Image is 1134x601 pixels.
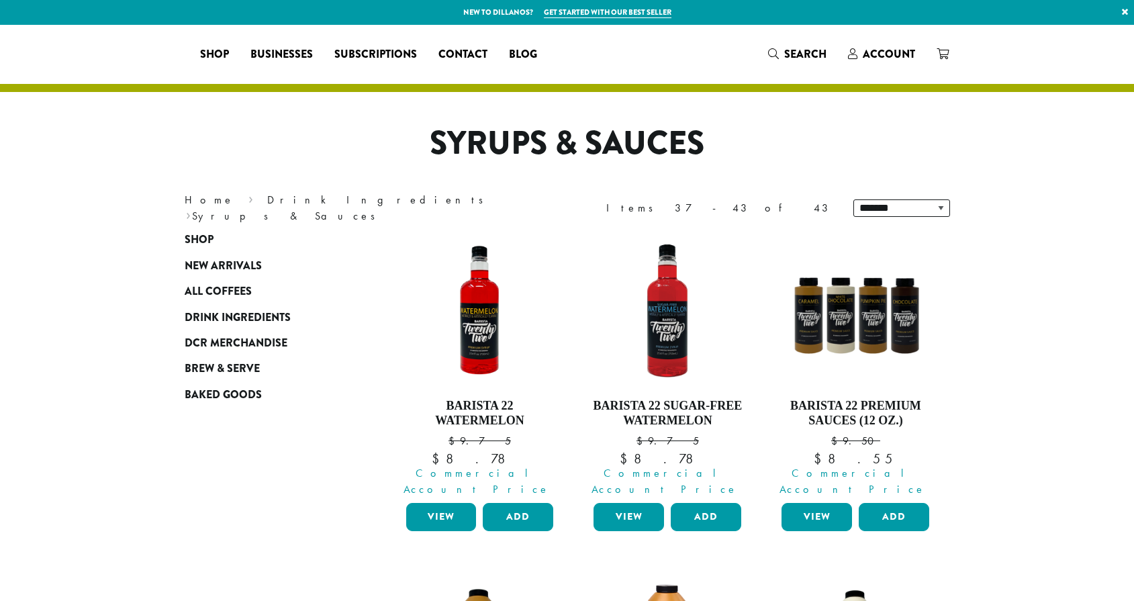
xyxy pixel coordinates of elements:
[185,335,287,352] span: DCR Merchandise
[175,124,960,163] h1: Syrups & Sauces
[859,503,929,531] button: Add
[185,253,346,279] a: New Arrivals
[185,382,346,408] a: Baked Goods
[403,234,557,498] a: Barista 22 Watermelon $9.75 Commercial Account Price
[334,46,417,63] span: Subscriptions
[814,450,897,467] bdi: 8.55
[483,503,553,531] button: Add
[757,43,837,65] a: Search
[432,450,446,467] span: $
[778,399,933,428] h4: Barista 22 Premium Sauces (12 oz.)
[185,232,214,248] span: Shop
[185,192,547,224] nav: Breadcrumb
[397,465,557,498] span: Commercial Account Price
[448,434,511,448] bdi: 9.75
[186,203,191,224] span: ›
[185,283,252,300] span: All Coffees
[509,46,537,63] span: Blog
[200,46,229,63] span: Shop
[782,503,852,531] a: View
[185,304,346,330] a: Drink Ingredients
[250,46,313,63] span: Businesses
[636,434,699,448] bdi: 9.75
[189,44,240,65] a: Shop
[185,330,346,356] a: DCR Merchandise
[185,193,234,207] a: Home
[590,234,745,388] img: SF-WATERMELON-e1715969504613.png
[590,234,745,498] a: Barista 22 Sugar-Free Watermelon $9.75 Commercial Account Price
[185,310,291,326] span: Drink Ingredients
[778,234,933,498] a: Barista 22 Premium Sauces (12 oz.) $9.50 Commercial Account Price
[402,234,557,388] img: WATERMELON-e1709239271656.png
[773,465,933,498] span: Commercial Account Price
[544,7,671,18] a: Get started with our best seller
[185,279,346,304] a: All Coffees
[585,465,745,498] span: Commercial Account Price
[814,450,828,467] span: $
[620,450,634,467] span: $
[831,434,843,448] span: $
[248,187,253,208] span: ›
[594,503,664,531] a: View
[185,387,262,404] span: Baked Goods
[438,46,487,63] span: Contact
[778,234,933,388] img: B22SauceSqueeze_All-300x300.png
[406,503,477,531] a: View
[448,434,460,448] span: $
[185,227,346,252] a: Shop
[863,46,915,62] span: Account
[590,399,745,428] h4: Barista 22 Sugar-Free Watermelon
[606,200,833,216] div: Items 37-43 of 43
[636,434,648,448] span: $
[267,193,492,207] a: Drink Ingredients
[185,361,260,377] span: Brew & Serve
[671,503,741,531] button: Add
[185,356,346,381] a: Brew & Serve
[432,450,527,467] bdi: 8.78
[831,434,880,448] bdi: 9.50
[784,46,826,62] span: Search
[185,258,262,275] span: New Arrivals
[403,399,557,428] h4: Barista 22 Watermelon
[620,450,715,467] bdi: 8.78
